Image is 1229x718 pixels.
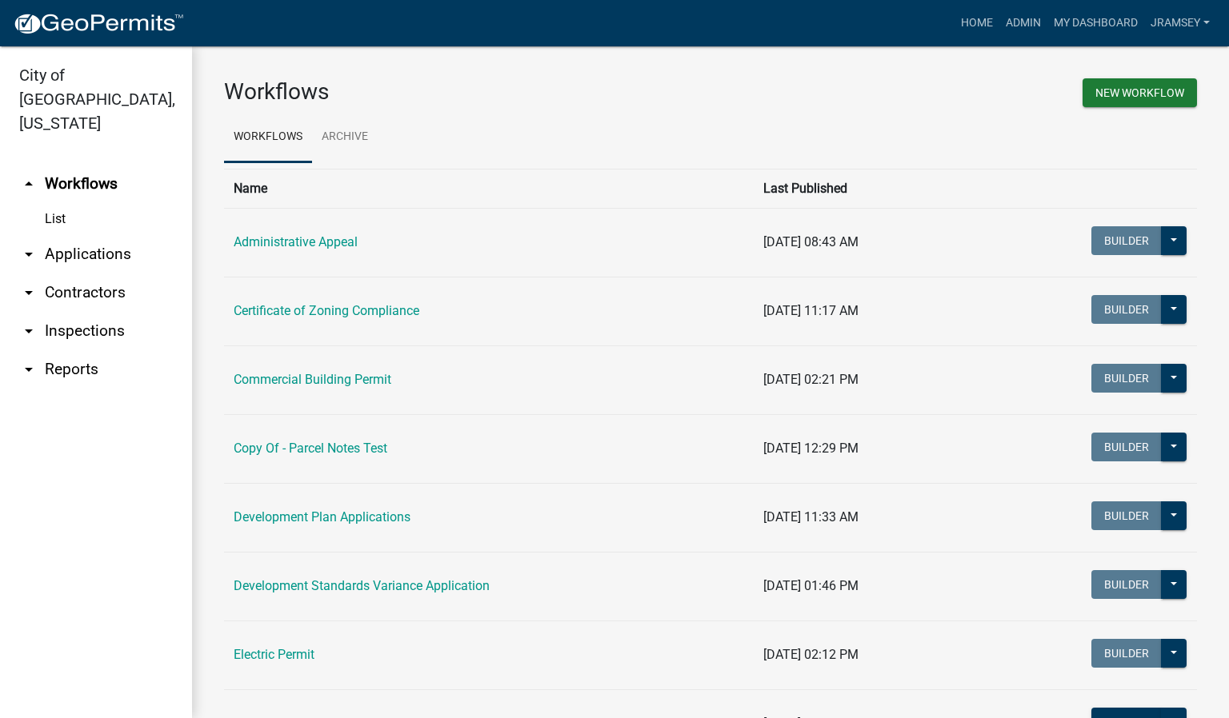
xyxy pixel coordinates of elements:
a: Copy Of - Parcel Notes Test [234,441,387,456]
h3: Workflows [224,78,699,106]
i: arrow_drop_up [19,174,38,193]
a: Workflows [224,112,312,163]
i: arrow_drop_down [19,321,38,341]
button: Builder [1091,639,1162,668]
a: Archive [312,112,378,163]
button: Builder [1091,501,1162,530]
th: Last Published [754,169,974,208]
span: [DATE] 02:12 PM [763,647,859,662]
i: arrow_drop_down [19,245,38,264]
span: [DATE] 01:46 PM [763,578,859,593]
a: Home [955,8,999,38]
span: [DATE] 11:17 AM [763,303,859,318]
a: Development Plan Applications [234,509,410,525]
span: [DATE] 12:29 PM [763,441,859,456]
a: jramsey [1144,8,1216,38]
a: Administrative Appeal [234,234,358,249]
a: Admin [999,8,1047,38]
a: Development Standards Variance Application [234,578,490,593]
a: Commercial Building Permit [234,372,391,387]
button: New Workflow [1083,78,1197,107]
button: Builder [1091,570,1162,599]
span: [DATE] 08:43 AM [763,234,859,249]
a: Electric Permit [234,647,314,662]
button: Builder [1091,364,1162,393]
a: My Dashboard [1047,8,1144,38]
a: Certificate of Zoning Compliance [234,303,419,318]
i: arrow_drop_down [19,360,38,379]
button: Builder [1091,226,1162,255]
th: Name [224,169,754,208]
span: [DATE] 02:21 PM [763,372,859,387]
span: [DATE] 11:33 AM [763,509,859,525]
i: arrow_drop_down [19,283,38,302]
button: Builder [1091,295,1162,324]
button: Builder [1091,433,1162,461]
